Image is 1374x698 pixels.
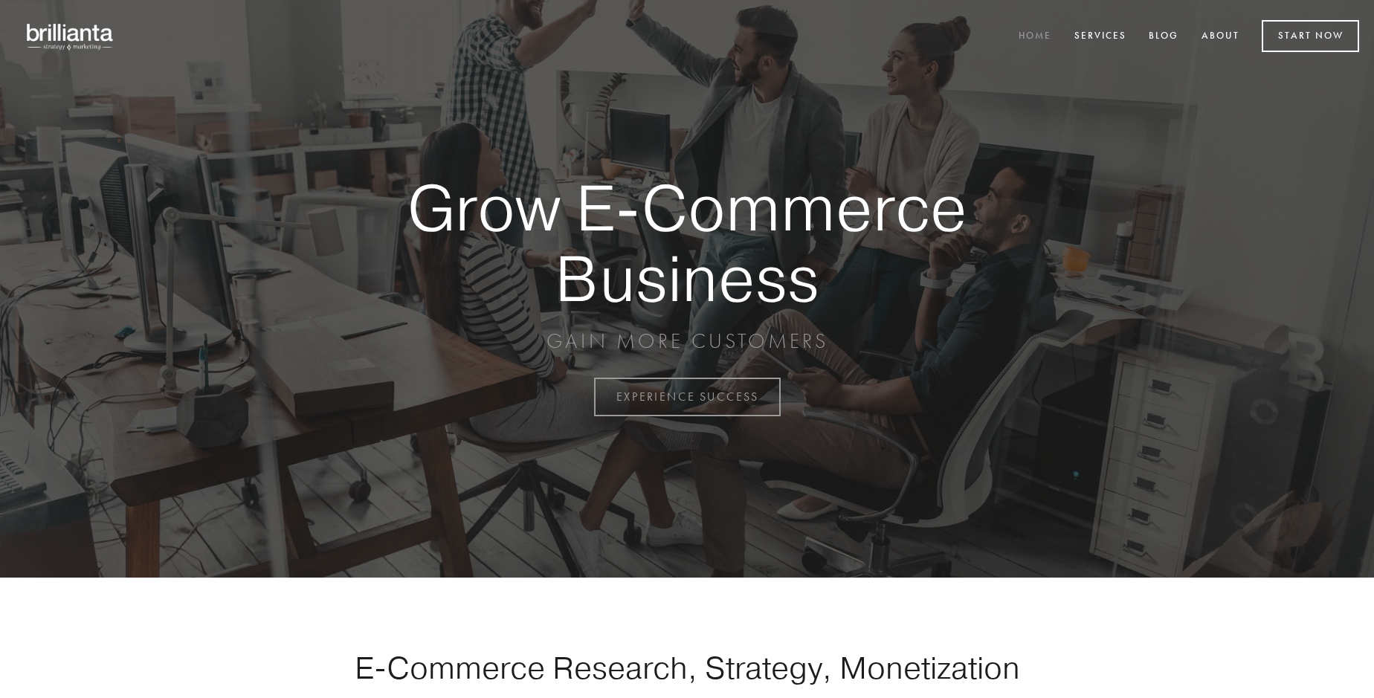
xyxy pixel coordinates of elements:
img: brillianta - research, strategy, marketing [15,15,126,58]
p: GAIN MORE CUSTOMERS [355,328,1019,355]
a: Services [1065,25,1136,49]
strong: Grow E-Commerce Business [355,172,1019,313]
a: Start Now [1262,20,1359,52]
a: EXPERIENCE SUCCESS [594,378,781,416]
a: Home [1009,25,1061,49]
h1: E-Commerce Research, Strategy, Monetization [308,649,1066,686]
a: About [1192,25,1249,49]
a: Blog [1139,25,1188,49]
